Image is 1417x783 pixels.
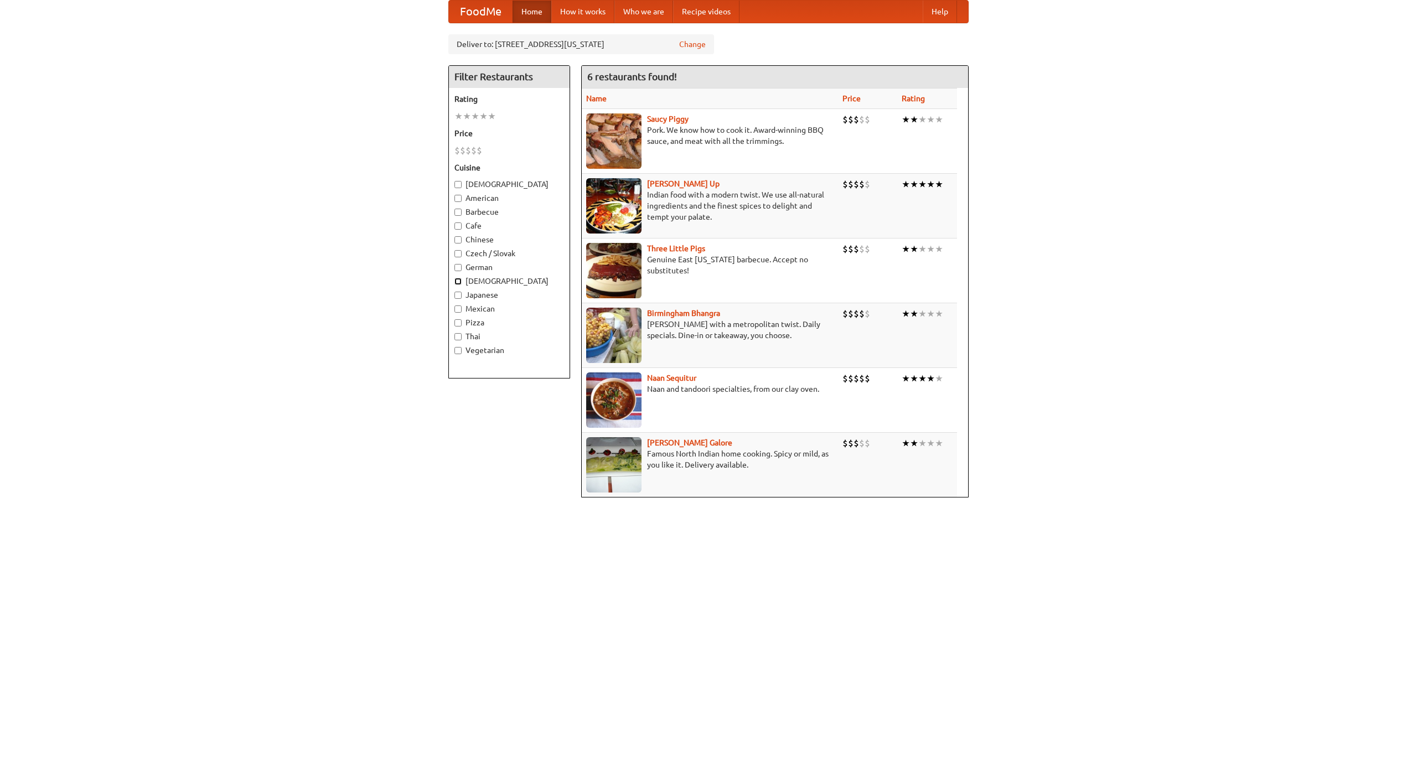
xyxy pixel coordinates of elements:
[927,372,935,385] li: ★
[477,144,482,157] li: $
[454,220,564,231] label: Cafe
[647,115,689,123] a: Saucy Piggy
[865,308,870,320] li: $
[586,383,834,395] p: Naan and tandoori specialties, from our clay oven.
[471,110,479,122] li: ★
[859,178,865,190] li: $
[586,243,642,298] img: littlepigs.jpg
[848,243,854,255] li: $
[918,113,927,126] li: ★
[586,308,642,363] img: bhangra.jpg
[587,71,677,82] ng-pluralize: 6 restaurants found!
[454,347,462,354] input: Vegetarian
[454,144,460,157] li: $
[854,437,859,449] li: $
[454,128,564,139] h5: Price
[454,289,564,300] label: Japanese
[848,178,854,190] li: $
[902,113,910,126] li: ★
[842,437,848,449] li: $
[865,437,870,449] li: $
[586,254,834,276] p: Genuine East [US_STATE] barbecue. Accept no substitutes!
[902,178,910,190] li: ★
[842,178,848,190] li: $
[454,234,564,245] label: Chinese
[454,333,462,340] input: Thai
[449,66,570,88] h4: Filter Restaurants
[902,243,910,255] li: ★
[454,250,462,257] input: Czech / Slovak
[454,193,564,204] label: American
[454,331,564,342] label: Thai
[454,206,564,217] label: Barbecue
[910,113,918,126] li: ★
[647,179,720,188] a: [PERSON_NAME] Up
[927,178,935,190] li: ★
[854,308,859,320] li: $
[935,243,943,255] li: ★
[848,437,854,449] li: $
[910,243,918,255] li: ★
[918,437,927,449] li: ★
[865,372,870,385] li: $
[513,1,551,23] a: Home
[859,437,865,449] li: $
[454,162,564,173] h5: Cuisine
[918,178,927,190] li: ★
[854,372,859,385] li: $
[854,178,859,190] li: $
[647,309,720,318] a: Birmingham Bhangra
[586,113,642,169] img: saucy.jpg
[910,437,918,449] li: ★
[454,94,564,105] h5: Rating
[902,372,910,385] li: ★
[454,110,463,122] li: ★
[454,248,564,259] label: Czech / Slovak
[854,113,859,126] li: $
[902,437,910,449] li: ★
[927,437,935,449] li: ★
[854,243,859,255] li: $
[918,243,927,255] li: ★
[842,243,848,255] li: $
[463,110,471,122] li: ★
[902,94,925,103] a: Rating
[910,308,918,320] li: ★
[614,1,673,23] a: Who we are
[918,308,927,320] li: ★
[454,209,462,216] input: Barbecue
[935,178,943,190] li: ★
[647,374,696,382] a: Naan Sequitur
[479,110,488,122] li: ★
[859,243,865,255] li: $
[859,372,865,385] li: $
[918,372,927,385] li: ★
[454,303,564,314] label: Mexican
[454,236,462,243] input: Chinese
[923,1,957,23] a: Help
[449,1,513,23] a: FoodMe
[927,308,935,320] li: ★
[454,278,462,285] input: [DEMOGRAPHIC_DATA]
[454,319,462,326] input: Pizza
[454,292,462,299] input: Japanese
[647,438,732,447] a: [PERSON_NAME] Galore
[454,345,564,356] label: Vegetarian
[902,308,910,320] li: ★
[842,94,861,103] a: Price
[679,39,706,50] a: Change
[935,113,943,126] li: ★
[454,179,564,190] label: [DEMOGRAPHIC_DATA]
[454,305,462,313] input: Mexican
[586,189,834,222] p: Indian food with a modern twist. We use all-natural ingredients and the finest spices to delight ...
[586,372,642,428] img: naansequitur.jpg
[454,317,564,328] label: Pizza
[848,308,854,320] li: $
[488,110,496,122] li: ★
[848,372,854,385] li: $
[586,319,834,341] p: [PERSON_NAME] with a metropolitan twist. Daily specials. Dine-in or takeaway, you choose.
